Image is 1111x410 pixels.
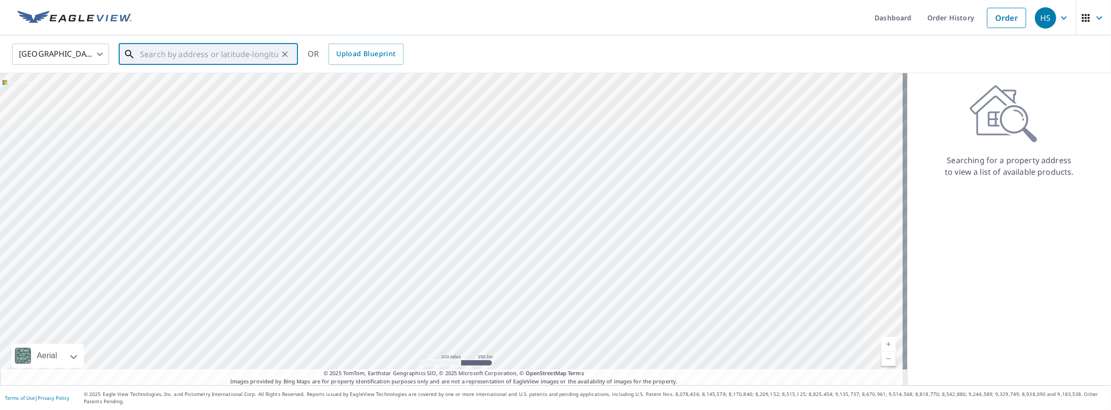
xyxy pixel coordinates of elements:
[5,395,69,401] p: |
[34,344,60,368] div: Aerial
[278,47,292,61] button: Clear
[17,11,132,25] img: EV Logo
[987,8,1026,28] a: Order
[944,154,1074,178] p: Searching for a property address to view a list of available products.
[12,41,109,68] div: [GEOGRAPHIC_DATA]
[324,369,584,378] span: © 2025 TomTom, Earthstar Geographics SIO, © 2025 Microsoft Corporation, ©
[84,391,1106,405] p: © 2025 Eagle View Technologies, Inc. and Pictometry International Corp. All Rights Reserved. Repo...
[881,351,896,366] a: Current Level 5, Zoom Out
[336,48,395,60] span: Upload Blueprint
[881,337,896,351] a: Current Level 5, Zoom In
[140,41,278,68] input: Search by address or latitude-longitude
[329,44,403,65] a: Upload Blueprint
[5,395,35,401] a: Terms of Use
[308,44,404,65] div: OR
[12,344,84,368] div: Aerial
[526,369,566,377] a: OpenStreetMap
[38,395,69,401] a: Privacy Policy
[1035,7,1056,29] div: HS
[568,369,584,377] a: Terms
